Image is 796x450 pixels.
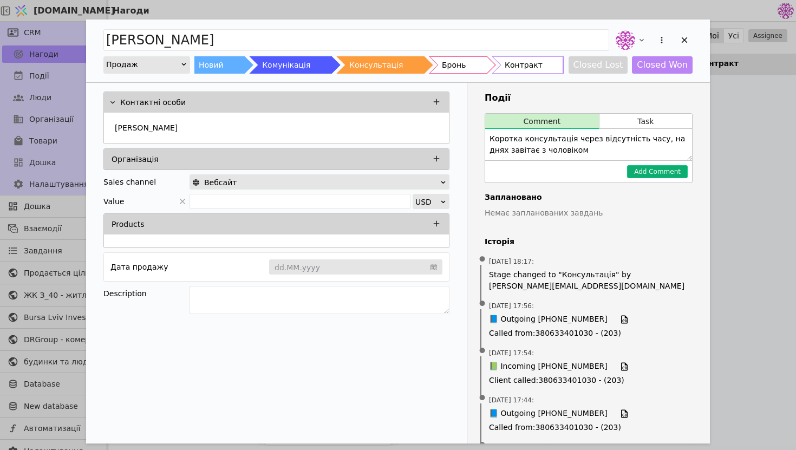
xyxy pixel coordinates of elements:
span: • [477,384,488,412]
span: • [477,246,488,273]
span: Вебсайт [204,175,237,190]
span: • [477,290,488,318]
span: 📘 Outgoing [PHONE_NUMBER] [489,408,608,420]
div: Консультація [349,56,403,74]
p: Products [112,219,144,230]
div: USD [415,194,440,210]
span: [DATE] 18:17 : [489,257,534,266]
span: 📗 Incoming [PHONE_NUMBER] [489,361,608,373]
div: Контракт [505,56,543,74]
p: Контактні особи [120,97,186,108]
button: Closed Lost [569,56,628,74]
span: Value [103,194,124,209]
h4: Заплановано [485,192,693,203]
div: Комунікація [262,56,310,74]
div: Новий [199,56,224,74]
span: Stage changed to "Консультація" by [PERSON_NAME][EMAIL_ADDRESS][DOMAIN_NAME] [489,269,688,292]
p: Організація [112,154,159,165]
span: [DATE] 17:56 : [489,301,534,311]
span: 📘 Outgoing [PHONE_NUMBER] [489,314,608,325]
div: Description [103,286,190,301]
textarea: Коротка консультація через відсутність часу, на днях завітає з чоловіком [485,129,692,160]
h4: Історія [485,236,693,247]
span: Client called : 380633401030 - (203) [489,375,688,386]
span: [DATE] 17:54 : [489,348,534,358]
div: Дата продажу [110,259,168,275]
button: Closed Won [632,56,693,74]
span: • [477,337,488,365]
span: Called from : 380633401030 - (203) [489,422,688,433]
div: Бронь [442,56,466,74]
img: de [616,30,635,50]
button: Comment [485,114,599,129]
p: [PERSON_NAME] [115,122,178,134]
div: Sales channel [103,174,156,190]
svg: calendar [430,262,437,272]
div: Add Opportunity [86,19,710,444]
div: Продаж [106,57,180,72]
h3: Події [485,92,693,105]
span: [DATE] 17:44 : [489,395,534,405]
button: Add Comment [627,165,688,178]
span: Called from : 380633401030 - (203) [489,328,688,339]
img: online-store.svg [192,179,200,186]
p: Немає запланованих завдань [485,207,693,219]
button: Task [599,114,692,129]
